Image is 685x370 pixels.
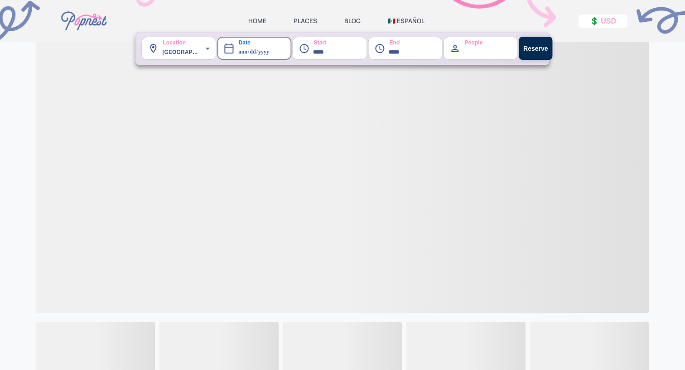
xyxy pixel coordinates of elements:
[299,33,326,47] label: Start
[344,17,361,25] a: BLOG
[579,15,627,28] button: 💲 USD
[148,33,186,47] label: Location
[374,33,400,47] label: End
[523,45,548,52] strong: Reserve
[223,33,250,47] label: Date
[519,37,553,60] button: Reserve
[162,37,216,60] div: [GEOGRAPHIC_DATA][PERSON_NAME] ([GEOGRAPHIC_DATA], [GEOGRAPHIC_DATA], [GEOGRAPHIC_DATA])
[294,17,317,25] a: PLACES
[388,17,425,25] a: 🇲🇽 ESPAÑOL
[248,17,266,25] a: HOME
[450,33,483,47] label: People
